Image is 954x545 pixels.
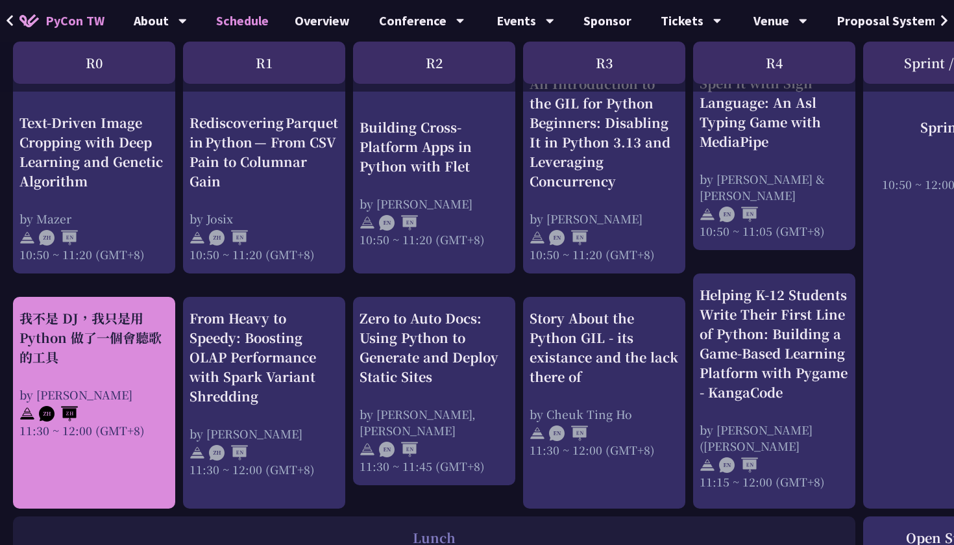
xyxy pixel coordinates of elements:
div: 10:50 ~ 11:20 (GMT+8) [19,246,169,262]
div: 10:50 ~ 11:20 (GMT+8) [360,231,509,247]
div: R1 [183,42,345,84]
img: ZHZH.38617ef.svg [39,406,78,422]
span: PyCon TW [45,11,104,31]
div: by [PERSON_NAME] & [PERSON_NAME] [700,171,849,203]
div: R3 [523,42,685,84]
img: ZHEN.371966e.svg [209,230,248,246]
a: An Introduction to the GIL for Python Beginners: Disabling It in Python 3.13 and Leveraging Concu... [530,73,679,262]
img: svg+xml;base64,PHN2ZyB4bWxucz0iaHR0cDovL3d3dy53My5vcmcvMjAwMC9zdmciIHdpZHRoPSIyNCIgaGVpZ2h0PSIyNC... [190,230,205,246]
div: R0 [13,42,175,84]
div: An Introduction to the GIL for Python Beginners: Disabling It in Python 3.13 and Leveraging Concu... [530,74,679,191]
img: svg+xml;base64,PHN2ZyB4bWxucz0iaHR0cDovL3d3dy53My5vcmcvMjAwMC9zdmciIHdpZHRoPSIyNCIgaGVpZ2h0PSIyNC... [700,457,715,473]
div: 我不是 DJ，我只是用 Python 做了一個會聽歌的工具 [19,309,169,367]
img: ENEN.5a408d1.svg [719,457,758,473]
div: 11:30 ~ 12:00 (GMT+8) [190,461,339,477]
a: Helping K-12 Students Write Their First Line of Python: Building a Game-Based Learning Platform w... [700,285,849,490]
img: svg+xml;base64,PHN2ZyB4bWxucz0iaHR0cDovL3d3dy53My5vcmcvMjAwMC9zdmciIHdpZHRoPSIyNCIgaGVpZ2h0PSIyNC... [700,207,715,222]
div: Text-Driven Image Cropping with Deep Learning and Genetic Algorithm [19,113,169,191]
div: Story About the Python GIL - its existance and the lack there of [530,309,679,387]
div: Rediscovering Parquet in Python — From CSV Pain to Columnar Gain [190,113,339,191]
div: by Mazer [19,210,169,227]
div: 10:50 ~ 11:05 (GMT+8) [700,223,849,239]
a: Text-Driven Image Cropping with Deep Learning and Genetic Algorithm by Mazer 10:50 ~ 11:20 (GMT+8) [19,73,169,223]
img: svg+xml;base64,PHN2ZyB4bWxucz0iaHR0cDovL3d3dy53My5vcmcvMjAwMC9zdmciIHdpZHRoPSIyNCIgaGVpZ2h0PSIyNC... [360,215,375,231]
div: by [PERSON_NAME], [PERSON_NAME] [360,406,509,438]
img: svg+xml;base64,PHN2ZyB4bWxucz0iaHR0cDovL3d3dy53My5vcmcvMjAwMC9zdmciIHdpZHRoPSIyNCIgaGVpZ2h0PSIyNC... [360,442,375,457]
div: by [PERSON_NAME] [19,387,169,403]
div: Building Cross-Platform Apps in Python with Flet [360,117,509,175]
img: svg+xml;base64,PHN2ZyB4bWxucz0iaHR0cDovL3d3dy53My5vcmcvMjAwMC9zdmciIHdpZHRoPSIyNCIgaGVpZ2h0PSIyNC... [19,406,35,422]
a: PyCon TW [6,5,117,37]
a: Rediscovering Parquet in Python — From CSV Pain to Columnar Gain by Josix 10:50 ~ 11:20 (GMT+8) [190,73,339,223]
div: by [PERSON_NAME] [530,210,679,227]
div: Spell it with Sign Language: An Asl Typing Game with MediaPipe [700,73,849,151]
div: From Heavy to Speedy: Boosting OLAP Performance with Spark Variant Shredding [190,309,339,406]
img: ENEN.5a408d1.svg [379,442,418,457]
img: ZHEN.371966e.svg [39,230,78,246]
img: ENEN.5a408d1.svg [719,207,758,222]
div: R2 [353,42,515,84]
div: 10:50 ~ 11:20 (GMT+8) [190,246,339,262]
img: svg+xml;base64,PHN2ZyB4bWxucz0iaHR0cDovL3d3dy53My5vcmcvMjAwMC9zdmciIHdpZHRoPSIyNCIgaGVpZ2h0PSIyNC... [530,230,545,246]
img: ENEN.5a408d1.svg [379,215,418,231]
img: svg+xml;base64,PHN2ZyB4bWxucz0iaHR0cDovL3d3dy53My5vcmcvMjAwMC9zdmciIHdpZHRoPSIyNCIgaGVpZ2h0PSIyNC... [19,230,35,246]
div: R4 [693,42,855,84]
div: 11:15 ~ 12:00 (GMT+8) [700,474,849,490]
div: by [PERSON_NAME] [360,195,509,211]
div: 11:30 ~ 11:45 (GMT+8) [360,458,509,474]
div: by Josix [190,210,339,227]
img: svg+xml;base64,PHN2ZyB4bWxucz0iaHR0cDovL3d3dy53My5vcmcvMjAwMC9zdmciIHdpZHRoPSIyNCIgaGVpZ2h0PSIyNC... [190,445,205,461]
a: Spell it with Sign Language: An Asl Typing Game with MediaPipe by [PERSON_NAME] & [PERSON_NAME] 1... [700,73,849,239]
div: 10:50 ~ 11:20 (GMT+8) [530,246,679,262]
div: Helping K-12 Students Write Their First Line of Python: Building a Game-Based Learning Platform w... [700,285,849,402]
img: ENEN.5a408d1.svg [549,425,588,441]
a: Story About the Python GIL - its existance and the lack there of by Cheuk Ting Ho 11:30 ~ 12:00 (... [530,309,679,458]
div: 11:30 ~ 12:00 (GMT+8) [530,442,679,458]
div: by [PERSON_NAME] [190,425,339,442]
a: From Heavy to Speedy: Boosting OLAP Performance with Spark Variant Shredding by [PERSON_NAME] 11:... [190,309,339,477]
img: svg+xml;base64,PHN2ZyB4bWxucz0iaHR0cDovL3d3dy53My5vcmcvMjAwMC9zdmciIHdpZHRoPSIyNCIgaGVpZ2h0PSIyNC... [530,425,545,441]
div: 11:30 ~ 12:00 (GMT+8) [19,422,169,438]
a: 我不是 DJ，我只是用 Python 做了一個會聽歌的工具 by [PERSON_NAME] 11:30 ~ 12:00 (GMT+8) [19,309,169,438]
img: ENEN.5a408d1.svg [549,230,588,246]
a: Building Cross-Platform Apps in Python with Flet by [PERSON_NAME] 10:50 ~ 11:20 (GMT+8) [360,73,509,203]
img: Home icon of PyCon TW 2025 [19,14,39,27]
div: Zero to Auto Docs: Using Python to Generate and Deploy Static Sites [360,309,509,387]
div: by Cheuk Ting Ho [530,406,679,422]
img: ZHEN.371966e.svg [209,445,248,461]
div: by [PERSON_NAME] ([PERSON_NAME] [700,422,849,454]
a: Zero to Auto Docs: Using Python to Generate and Deploy Static Sites by [PERSON_NAME], [PERSON_NAM... [360,309,509,474]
